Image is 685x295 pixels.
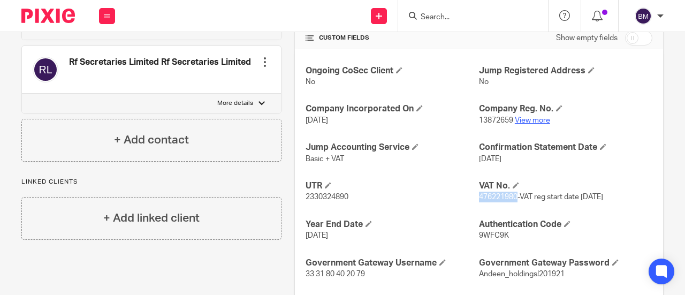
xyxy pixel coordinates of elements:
a: View more [515,117,550,124]
img: svg%3E [33,57,58,82]
h4: Jump Accounting Service [306,142,479,153]
h4: Year End Date [306,219,479,230]
h4: Company Reg. No. [479,103,652,115]
span: Andeen_holdings!201921 [479,270,565,278]
p: Linked clients [21,178,281,186]
span: 33 31 80 40 20 79 [306,270,365,278]
h4: + Add contact [114,132,189,148]
img: Pixie [21,9,75,23]
h4: Ongoing CoSec Client [306,65,479,77]
h4: + Add linked client [103,210,200,226]
img: svg%3E [635,7,652,25]
p: More details [217,99,253,108]
input: Search [420,13,516,22]
h4: Rf Secretaries Limited Rf Secretaries Limited [69,57,251,68]
span: 476221980-VAT reg start date [DATE] [479,193,603,201]
span: 9WFC9K [479,232,509,239]
h4: Company Incorporated On [306,103,479,115]
label: Show empty fields [556,33,618,43]
span: [DATE] [306,117,328,124]
h4: VAT No. [479,180,652,192]
h4: Confirmation Statement Date [479,142,652,153]
span: [DATE] [306,232,328,239]
h4: Jump Registered Address [479,65,652,77]
span: 13872659 [479,117,513,124]
h4: Government Gateway Username [306,258,479,269]
span: Basic + VAT [306,155,344,163]
span: [DATE] [479,155,501,163]
span: No [479,78,489,86]
span: 2330324890 [306,193,348,201]
h4: Authentication Code [479,219,652,230]
h4: CUSTOM FIELDS [306,34,479,42]
h4: Government Gateway Password [479,258,652,269]
h4: UTR [306,180,479,192]
span: No [306,78,315,86]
